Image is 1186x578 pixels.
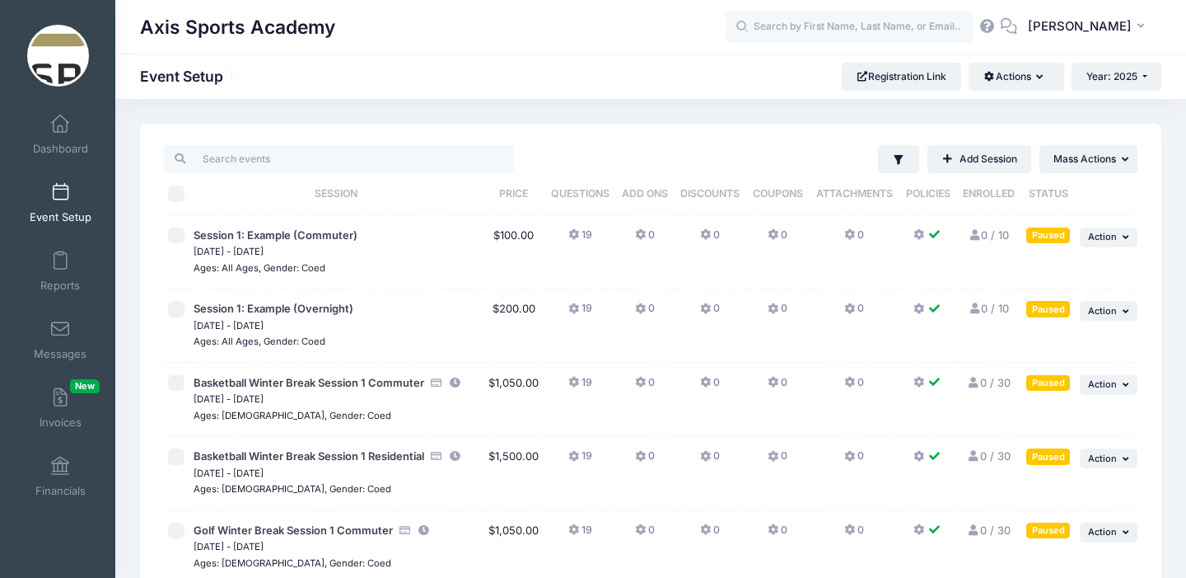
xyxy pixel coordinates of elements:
[1088,453,1117,464] span: Action
[483,289,544,363] td: $200.00
[680,187,740,200] span: Discounts
[899,173,956,215] th: Policies
[40,279,80,293] span: Reports
[726,11,973,44] input: Search by First Name, Last Name, or Email...
[194,228,357,242] span: Session 1: Example (Commuter)
[568,301,592,325] button: 19
[674,173,746,215] th: Discounts
[700,301,720,325] button: 0
[21,379,100,437] a: InvoicesNew
[483,436,544,510] td: $1,500.00
[1088,526,1117,538] span: Action
[194,393,264,405] small: [DATE] - [DATE]
[1039,145,1137,173] button: Mass Actions
[753,187,803,200] span: Coupons
[956,173,1021,215] th: Enrolled
[968,302,1009,315] a: 0 / 10
[969,63,1063,91] button: Actions
[768,523,787,547] button: 0
[35,484,86,498] span: Financials
[844,523,864,547] button: 0
[635,449,655,472] button: 0
[1026,375,1070,391] div: Paused
[967,449,1011,463] a: 0 / 30
[194,336,325,347] small: Ages: All Ages, Gender: Coed
[1028,17,1132,35] span: [PERSON_NAME]
[21,311,100,369] a: Messages
[551,187,609,200] span: Questions
[21,448,100,505] a: Financials
[635,301,655,325] button: 0
[21,174,100,232] a: Event Setup
[483,173,544,215] th: Price
[40,416,82,430] span: Invoices
[194,468,264,479] small: [DATE] - [DATE]
[635,523,655,547] button: 0
[21,242,100,300] a: Reports
[194,541,264,552] small: [DATE] - [DATE]
[34,347,86,361] span: Messages
[1080,375,1137,395] button: Action
[1017,8,1161,46] button: [PERSON_NAME]
[140,68,237,85] h1: Event Setup
[568,449,592,472] button: 19
[1088,378,1117,390] span: Action
[1026,523,1070,538] div: Paused
[194,262,325,274] small: Ages: All Ages, Gender: Coed
[399,525,412,536] i: Accepting Credit Card Payments
[844,375,864,399] button: 0
[194,410,391,421] small: Ages: [DEMOGRAPHIC_DATA], Gender: Coed
[70,379,100,393] span: New
[1026,301,1070,317] div: Paused
[1088,231,1117,242] span: Action
[430,451,443,462] i: Accepting Credit Card Payments
[430,378,443,388] i: Accepting Credit Card Payments
[1080,523,1137,543] button: Action
[194,376,424,389] span: Basketball Winter Break Session 1 Commuter
[164,145,514,173] input: Search events
[27,25,89,87] img: Axis Sports Academy
[483,215,544,289] td: $100.00
[194,302,353,315] span: Session 1: Example (Overnight)
[809,173,899,215] th: Attachments
[768,301,787,325] button: 0
[544,173,616,215] th: Questions
[21,106,100,163] a: Dashboard
[1088,305,1117,317] span: Action
[483,363,544,437] td: $1,050.00
[768,449,787,472] button: 0
[194,246,264,257] small: [DATE] - [DATE]
[417,525,430,536] i: This session is currently scheduled to pause registration at 12:00 PM America/Denver on 12/20/2025.
[967,524,1011,537] a: 0 / 30
[568,228,592,251] button: 19
[1072,63,1161,91] button: Year: 2025
[30,210,91,224] span: Event Setup
[194,524,393,537] span: Golf Winter Break Session 1 Commuter
[194,320,264,331] small: [DATE] - [DATE]
[967,376,1011,389] a: 0 / 30
[700,523,720,547] button: 0
[844,301,864,325] button: 0
[768,375,787,399] button: 0
[189,173,483,215] th: Session
[700,228,720,251] button: 0
[1021,173,1076,215] th: Status
[768,228,787,251] button: 0
[700,449,720,472] button: 0
[448,378,461,388] i: This session is currently scheduled to pause registration at 12:00 PM America/Denver on 12/20/2025.
[968,228,1009,242] a: 0 / 10
[635,375,655,399] button: 0
[842,63,961,91] a: Registration Link
[1080,301,1137,321] button: Action
[844,449,864,472] button: 0
[746,173,809,215] th: Coupons
[1053,153,1116,165] span: Mass Actions
[816,187,893,200] span: Attachments
[33,142,88,156] span: Dashboard
[1086,70,1137,82] span: Year: 2025
[568,523,592,547] button: 19
[194,557,391,569] small: Ages: [DEMOGRAPHIC_DATA], Gender: Coed
[622,187,668,200] span: Add Ons
[906,187,950,200] span: Policies
[568,375,592,399] button: 19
